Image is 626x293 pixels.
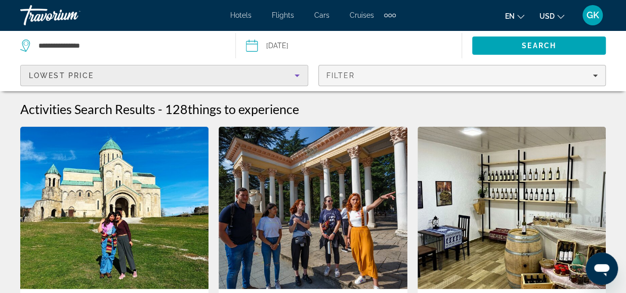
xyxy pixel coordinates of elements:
[384,7,396,23] button: Extra navigation items
[579,5,606,26] button: User Menu
[246,30,461,61] button: [DATE]Date: Oct 21, 2025
[314,11,329,19] a: Cars
[29,71,94,80] span: Lowest Price
[505,9,524,23] button: Change language
[230,11,252,19] a: Hotels
[505,12,515,20] span: en
[29,69,300,82] mat-select: Sort by
[586,252,618,285] iframe: Кнопка запуска окна обмена сообщениями
[350,11,374,19] a: Cruises
[37,38,225,53] input: Search destination
[318,65,606,86] button: Filters
[20,101,155,117] h1: Activities Search Results
[522,42,556,50] span: Search
[20,2,121,28] a: Travorium
[472,36,606,55] button: Search
[418,127,606,289] img: Wine Tasting in Family Winery shop
[326,71,355,80] span: Filter
[219,127,407,289] img: 1-Hour Kutaisi Guided Walking Tour
[20,127,208,289] img: City Walking Tour - Kutaisi (Tips-Based )
[587,10,599,20] span: GK
[188,101,299,117] span: things to experience
[539,9,564,23] button: Change currency
[158,101,162,117] span: -
[272,11,294,19] a: Flights
[539,12,555,20] span: USD
[165,101,299,117] h2: 128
